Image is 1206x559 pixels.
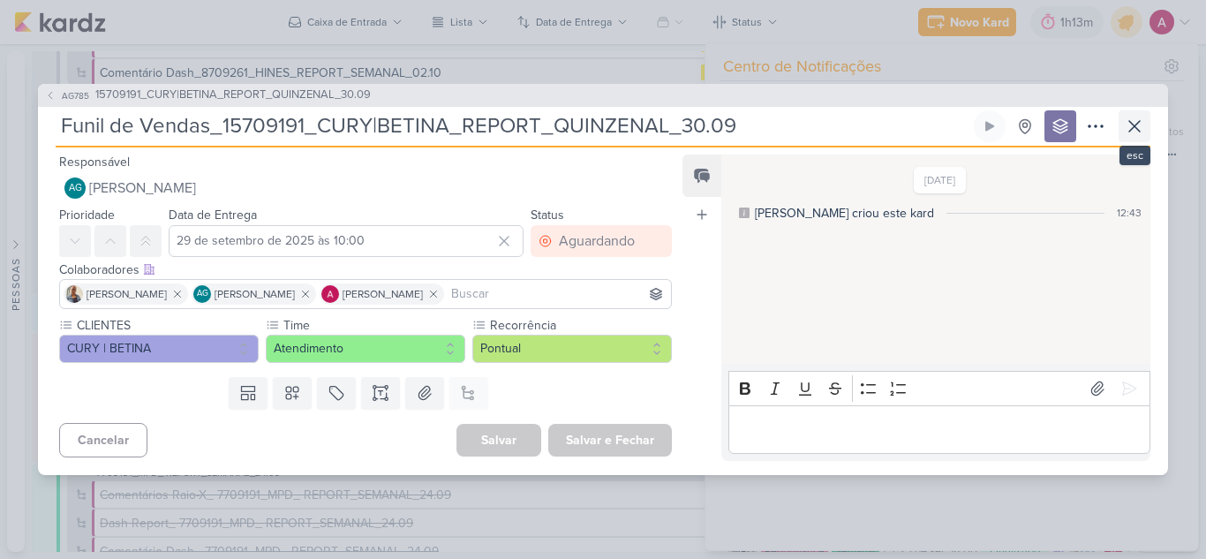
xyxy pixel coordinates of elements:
[559,230,635,252] div: Aguardando
[64,178,86,199] div: Aline Gimenez Graciano
[728,371,1150,405] div: Editor toolbar
[59,335,259,363] button: CURY | BETINA
[65,285,83,303] img: Iara Santos
[59,155,130,170] label: Responsável
[59,208,115,223] label: Prioridade
[75,316,259,335] label: CLIENTES
[983,119,997,133] div: Ligar relógio
[1117,205,1142,221] div: 12:43
[89,178,196,199] span: [PERSON_NAME]
[266,335,465,363] button: Atendimento
[488,316,672,335] label: Recorrência
[169,208,257,223] label: Data de Entrega
[59,89,92,102] span: AG785
[215,286,295,302] span: [PERSON_NAME]
[193,285,211,303] div: Aline Gimenez Graciano
[87,286,167,302] span: [PERSON_NAME]
[321,285,339,303] img: Alessandra Gomes
[531,208,564,223] label: Status
[343,286,423,302] span: [PERSON_NAME]
[197,290,208,298] p: AG
[59,261,672,279] div: Colaboradores
[755,204,934,223] div: [PERSON_NAME] criou este kard
[45,87,371,104] button: AG785 15709191_CURY|BETINA_REPORT_QUINZENAL_30.09
[531,225,672,257] button: Aguardando
[1119,146,1150,165] div: esc
[95,87,371,104] span: 15709191_CURY|BETINA_REPORT_QUINZENAL_30.09
[56,110,970,142] input: Kard Sem Título
[59,423,147,457] button: Cancelar
[472,335,672,363] button: Pontual
[282,316,465,335] label: Time
[448,283,667,305] input: Buscar
[59,172,672,204] button: AG [PERSON_NAME]
[169,225,524,257] input: Select a date
[69,184,82,193] p: AG
[728,405,1150,454] div: Editor editing area: main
